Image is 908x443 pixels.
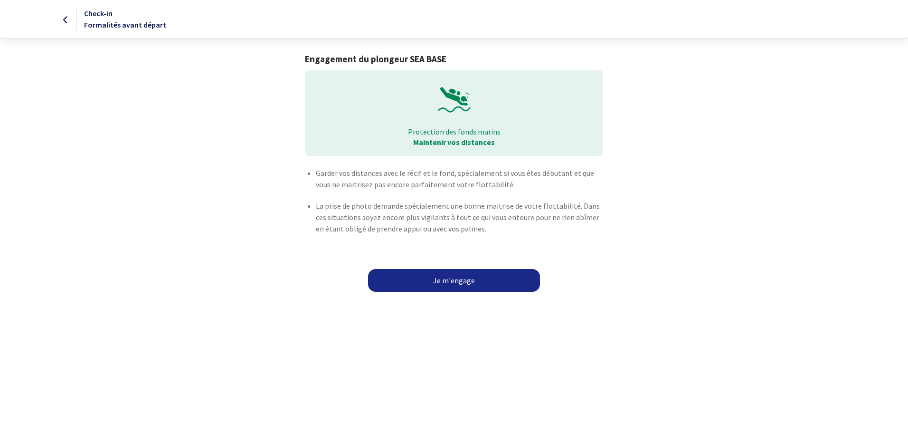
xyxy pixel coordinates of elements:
a: Je m'engage [368,269,540,292]
h1: Engagement du plongeur SEA BASE [305,54,603,65]
strong: Maintenir vos distances [413,137,495,147]
span: Check-in Formalités avant départ [84,9,166,29]
p: Garder vos distances avec le récif et le fond, spécialement si vous êtes débutant et que vous ne ... [316,167,603,190]
p: La prise de photo demande spécialement une bonne maitrise de votre flottabilité. Dans ces situati... [316,200,603,234]
p: Protection des fonds marins [312,126,596,137]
